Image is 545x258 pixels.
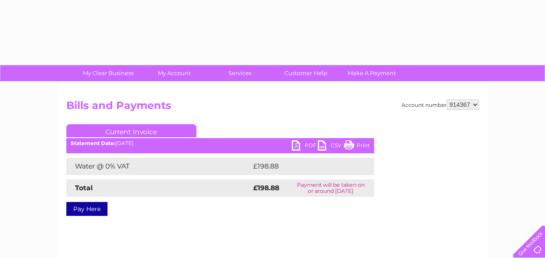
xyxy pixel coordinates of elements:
a: Pay Here [66,202,108,216]
td: £198.88 [251,158,359,175]
a: Print [344,140,370,153]
td: Payment will be taken on or around [DATE] [287,179,374,197]
a: Make A Payment [336,65,408,81]
b: Statement Date: [71,140,115,146]
td: Water @ 0% VAT [66,158,251,175]
strong: £198.88 [253,184,279,192]
a: My Clear Business [72,65,144,81]
h2: Bills and Payments [66,99,479,116]
div: [DATE] [66,140,374,146]
a: My Account [138,65,210,81]
a: CSV [318,140,344,153]
a: PDF [292,140,318,153]
div: Account number [401,99,479,110]
a: Customer Help [270,65,342,81]
a: Services [204,65,276,81]
strong: Total [75,184,93,192]
a: Current Invoice [66,124,196,137]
